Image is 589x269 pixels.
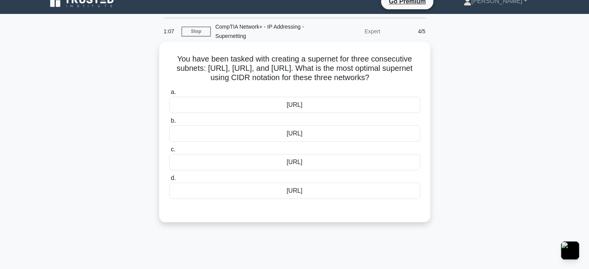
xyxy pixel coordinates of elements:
div: [URL] [169,154,420,170]
h5: You have been tasked with creating a supernet for three consecutive subnets: [URL], [URL], and [U... [168,54,421,83]
div: [URL] [169,97,420,113]
div: 4/5 [385,24,430,39]
div: [URL] [169,183,420,199]
span: a. [171,89,176,95]
div: 1:07 [159,24,182,39]
span: d. [171,175,176,181]
span: c. [171,146,175,152]
div: CompTIA Network+ - IP Addressing - Supernetting [211,19,317,44]
div: [URL] [169,125,420,142]
div: Expert [317,24,385,39]
span: b. [171,117,176,124]
a: Stop [182,27,211,36]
